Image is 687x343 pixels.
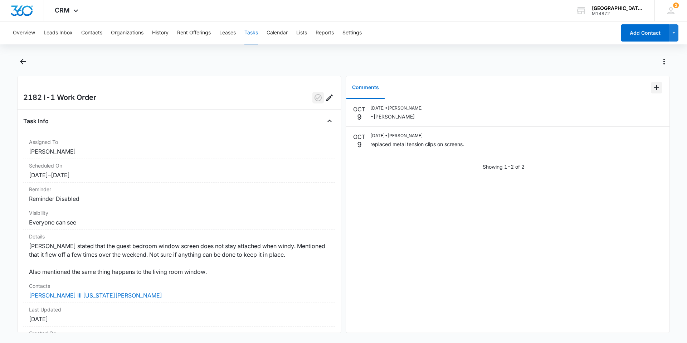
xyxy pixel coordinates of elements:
button: History [152,21,169,44]
div: Contacts[PERSON_NAME] III [US_STATE][PERSON_NAME] [23,279,335,303]
span: 2 [673,3,679,8]
button: Close [324,115,335,127]
div: ReminderReminder Disabled [23,183,335,206]
button: Leads Inbox [44,21,73,44]
div: Details[PERSON_NAME] stated that the guest bedroom window screen does not stay attached when wind... [23,230,335,279]
button: Contacts [81,21,102,44]
button: Comments [346,77,385,99]
p: OCT [353,105,365,113]
button: Leases [219,21,236,44]
div: Assigned To[PERSON_NAME] [23,135,335,159]
div: account id [592,11,644,16]
dd: [PERSON_NAME] stated that the guest bedroom window screen does not stay attached when windy. Ment... [29,242,330,276]
dt: Contacts [29,282,330,290]
dt: Last Updated [29,306,330,313]
p: 9 [357,141,362,148]
a: [PERSON_NAME] III [US_STATE][PERSON_NAME] [29,292,162,299]
dd: Reminder Disabled [29,194,330,203]
div: Scheduled On[DATE]–[DATE] [23,159,335,183]
dd: [DATE] [29,315,330,323]
dt: Created On [29,329,330,337]
dt: Scheduled On [29,162,330,169]
dt: Reminder [29,185,330,193]
p: replaced metal tension clips on screens. [370,140,464,148]
h4: Task Info [23,117,49,125]
dd: [PERSON_NAME] [29,147,330,156]
button: Add Contact [621,24,669,42]
span: CRM [55,6,70,14]
button: Actions [658,56,670,67]
button: Overview [13,21,35,44]
dt: Assigned To [29,138,330,146]
div: VisibilityEveryone can see [23,206,335,230]
dt: Details [29,233,330,240]
button: Organizations [111,21,143,44]
button: Add Comment [651,82,662,93]
button: Back [17,56,28,67]
p: Showing 1-2 of 2 [483,163,525,170]
dd: [DATE] – [DATE] [29,171,330,179]
button: Settings [342,21,362,44]
button: Lists [296,21,307,44]
p: OCT [353,132,365,141]
div: account name [592,5,644,11]
button: Edit [324,92,335,103]
h2: 2182 I-1 Work Order [23,92,96,103]
button: Rent Offerings [177,21,211,44]
p: 9 [357,113,362,121]
p: -[PERSON_NAME] [370,113,423,120]
div: notifications count [673,3,679,8]
button: Calendar [267,21,288,44]
div: Last Updated[DATE] [23,303,335,327]
button: Reports [316,21,334,44]
p: [DATE] • [PERSON_NAME] [370,132,464,139]
p: [DATE] • [PERSON_NAME] [370,105,423,111]
dt: Visibility [29,209,330,217]
button: Tasks [244,21,258,44]
dd: Everyone can see [29,218,330,227]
